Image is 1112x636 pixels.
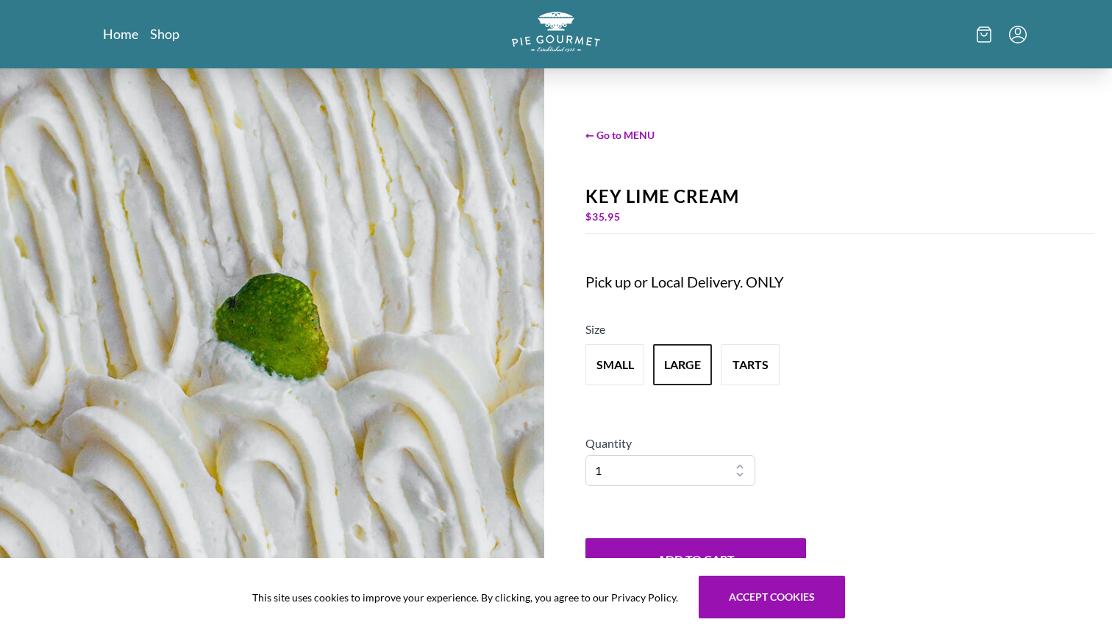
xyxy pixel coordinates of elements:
[585,207,1094,227] div: $ 35.95
[103,25,138,43] a: Home
[585,538,806,581] button: Add to Cart
[699,576,845,618] button: Accept cookies
[585,186,1094,207] div: Key Lime Cream
[585,344,644,385] button: Variant Swatch
[585,322,605,336] span: Size
[585,271,1009,292] div: Pick up or Local Delivery. ONLY
[1009,26,1027,43] button: Menu
[512,12,600,52] img: logo
[653,344,712,385] button: Variant Swatch
[585,127,1094,143] span: ← Go to MENU
[721,344,780,385] button: Variant Swatch
[585,455,755,486] select: Quantity
[585,436,632,450] span: Quantity
[150,25,179,43] a: Shop
[512,12,600,57] a: Logo
[252,590,678,605] span: This site uses cookies to improve your experience. By clicking, you agree to our Privacy Policy.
